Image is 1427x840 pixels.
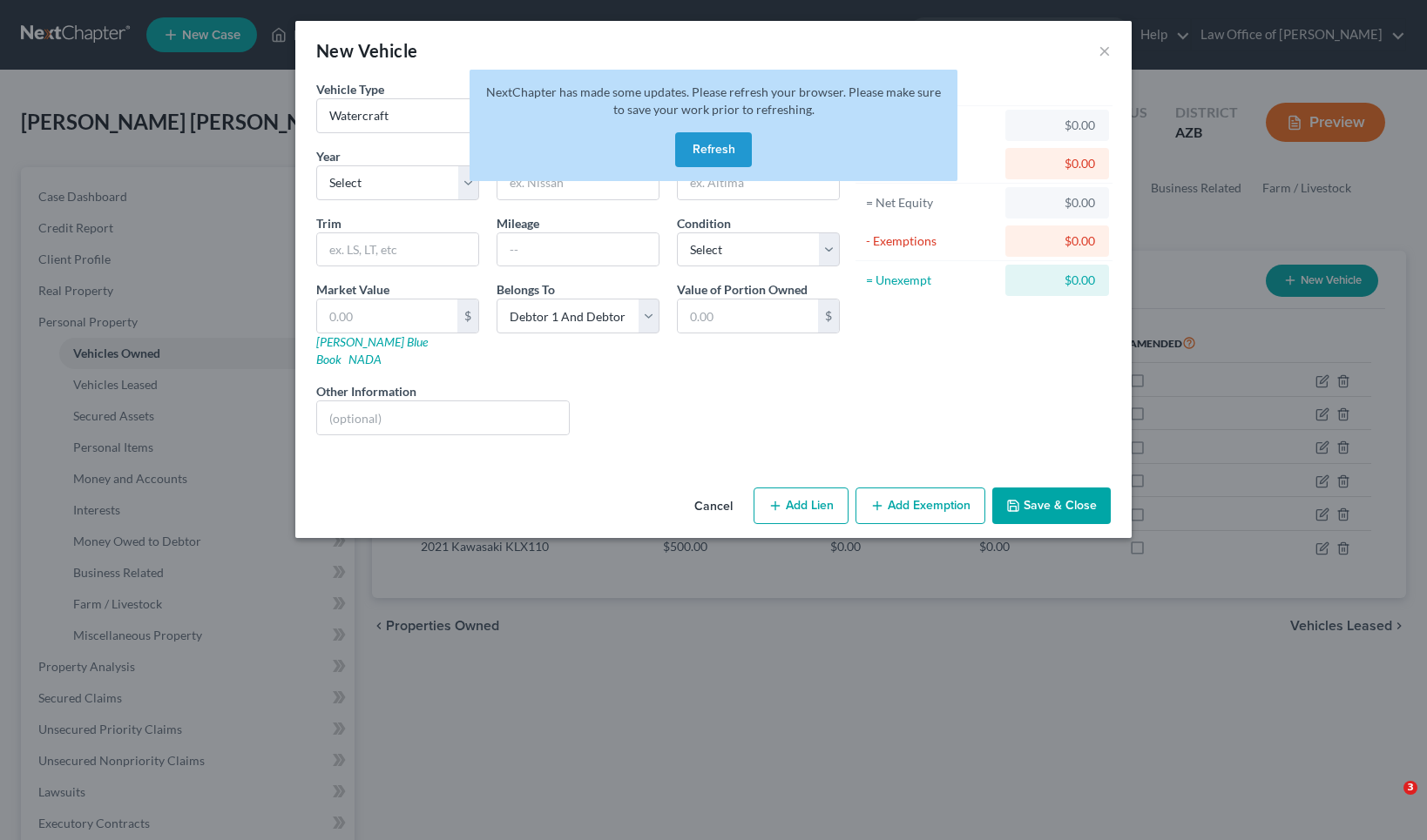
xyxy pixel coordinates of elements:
[856,487,985,524] button: Add Exemption
[677,280,808,299] label: Value of Portion Owned
[497,282,555,297] span: Belongs To
[1368,781,1410,823] iframe: Intercom live chat
[1019,194,1095,212] div: $0.00
[992,487,1111,524] button: Save & Close
[457,299,478,333] div: $
[866,194,998,212] div: = Net Equity
[1099,40,1111,61] button: ×
[818,299,839,333] div: $
[316,214,342,232] label: Trim
[317,299,457,333] input: 0.00
[316,280,389,299] label: Market Value
[754,487,849,524] button: Add Lien
[678,299,818,333] input: 0.00
[866,272,998,289] div: = Unexempt
[1019,232,1095,250] div: $0.00
[316,147,341,165] label: Year
[486,84,941,117] span: NextChapter has made some updates. Please refresh your browser. Please make sure to save your wor...
[317,233,478,266] input: ex. LS, LT, etc
[316,382,416,400] label: Other Information
[317,401,569,434] input: (optional)
[316,80,384,98] label: Vehicle Type
[497,233,659,266] input: --
[316,334,428,366] a: [PERSON_NAME] Blue Book
[1403,781,1417,795] span: 3
[348,352,382,366] a: NADA
[866,232,998,250] div: - Exemptions
[677,214,731,232] label: Condition
[1019,155,1095,172] div: $0.00
[316,38,417,63] div: New Vehicle
[675,132,752,167] button: Refresh
[1019,117,1095,134] div: $0.00
[1019,272,1095,289] div: $0.00
[497,214,539,232] label: Mileage
[680,489,747,524] button: Cancel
